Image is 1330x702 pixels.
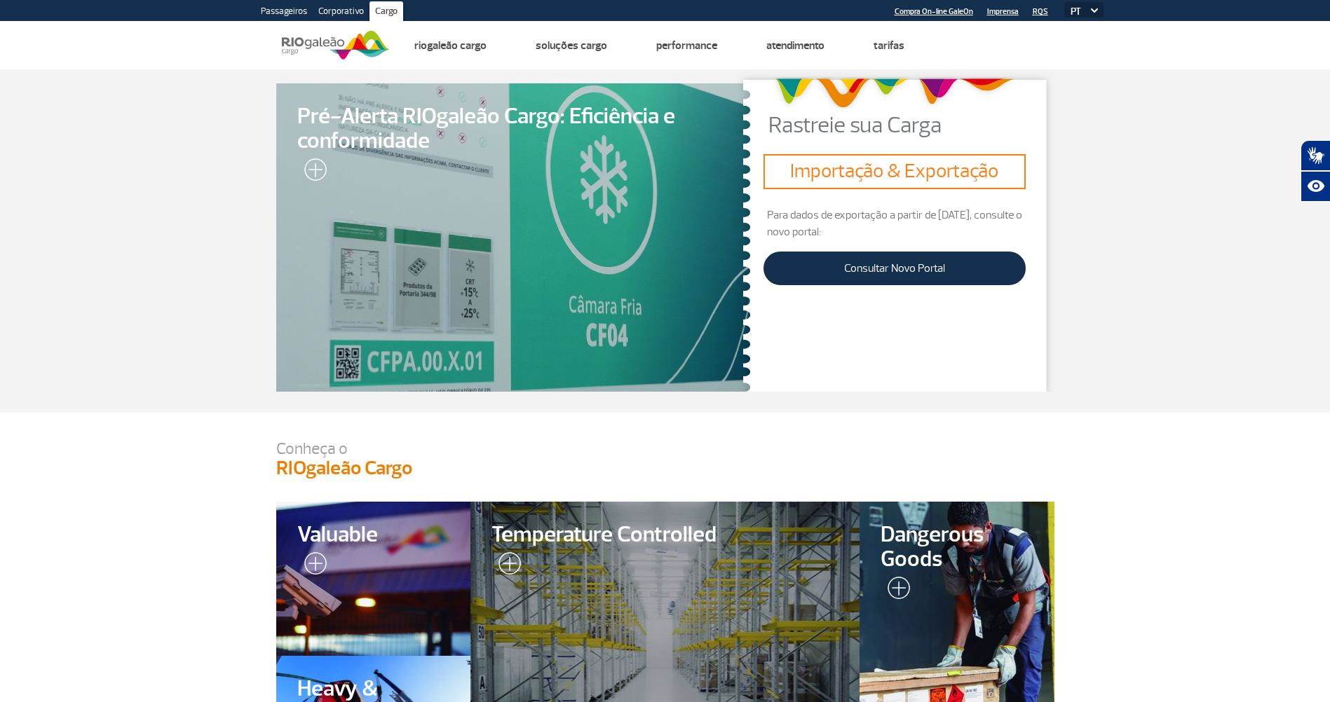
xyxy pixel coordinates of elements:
[764,207,1025,240] p: Para dados de exportação a partir de [DATE], consulte o novo portal:
[764,252,1025,285] a: Consultar Novo Portal
[1033,7,1048,16] a: RQS
[1301,140,1330,202] div: Plugin de acessibilidade da Hand Talk.
[297,552,327,580] img: leia-mais
[766,39,825,53] a: Atendimento
[536,39,607,53] a: Soluções Cargo
[297,158,327,186] img: leia-mais
[987,7,1019,16] a: Imprensa
[769,160,1019,184] h3: Importação & Exportação
[276,441,1054,457] p: Conheça o
[770,71,1019,114] img: grafismo
[874,39,904,53] a: Tarifas
[895,7,973,16] a: Compra On-line GaleOn
[1301,140,1330,171] button: Abrir tradutor de língua de sinais.
[276,83,751,392] a: Pré-Alerta RIOgaleão Cargo: Eficiência e conformidade
[297,104,730,153] span: Pré-Alerta RIOgaleão Cargo: Eficiência e conformidade
[313,1,369,24] a: Corporativo
[491,523,839,547] span: Temperature Controlled
[1301,171,1330,202] button: Abrir recursos assistivos.
[255,1,313,24] a: Passageiros
[369,1,403,24] a: Cargo
[881,577,910,605] img: leia-mais
[768,114,1054,137] p: Rastreie sua Carga
[656,39,717,53] a: Performance
[881,523,1033,572] span: Dangerous Goods
[276,457,1054,481] h3: RIOgaleão Cargo
[414,39,487,53] a: Riogaleão Cargo
[297,523,450,547] span: Valuable
[276,502,471,656] a: Valuable
[491,552,521,580] img: leia-mais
